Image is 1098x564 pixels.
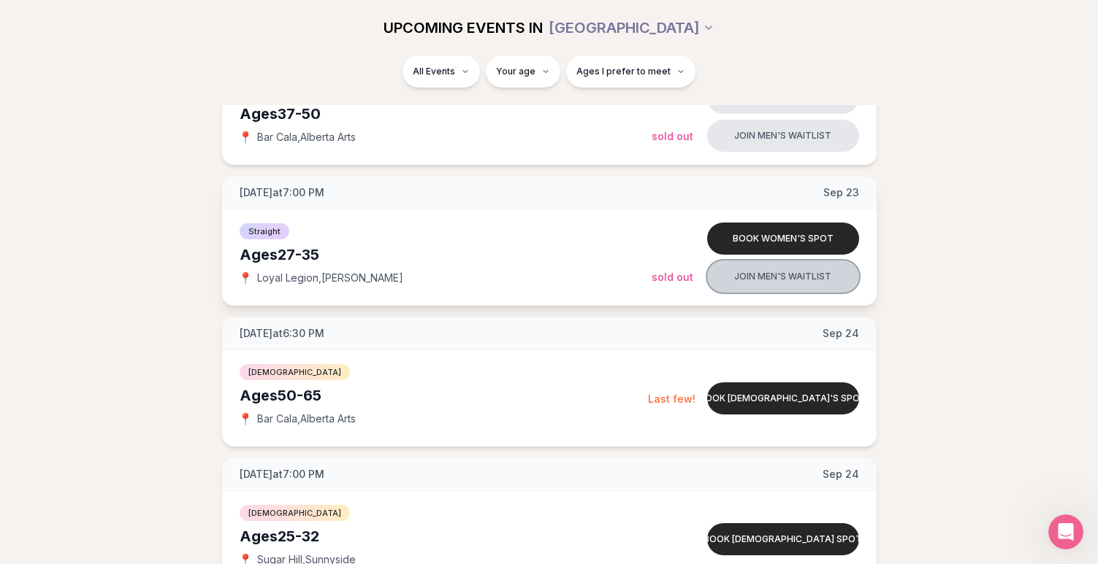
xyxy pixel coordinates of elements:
[403,55,480,88] button: All Events
[240,272,251,284] span: 📍
[707,523,859,555] button: Book [DEMOGRAPHIC_DATA] spot
[1048,514,1083,549] iframe: Intercom live chat
[823,185,859,200] span: Sep 23
[240,223,289,239] span: Straight
[240,131,251,143] span: 📍
[384,18,543,38] span: UPCOMING EVENTS IN
[257,412,356,426] span: Bar Cala , Alberta Arts
[486,55,560,88] button: Your age
[823,467,859,482] span: Sep 24
[240,505,350,521] span: [DEMOGRAPHIC_DATA]
[413,66,455,77] span: All Events
[240,104,652,124] div: Ages 37-50
[240,467,324,482] span: [DATE] at 7:00 PM
[707,260,859,293] button: Join men's waitlist
[707,120,859,152] button: Join men's waitlist
[576,66,671,77] span: Ages I prefer to meet
[257,130,356,144] span: Bar Cala , Alberta Arts
[707,382,859,414] button: Book [DEMOGRAPHIC_DATA]'s spot
[240,385,648,406] div: Ages 50-65
[549,12,714,44] button: [GEOGRAPHIC_DATA]
[240,185,324,200] span: [DATE] at 7:00 PM
[652,130,693,142] span: Sold Out
[652,271,693,283] span: Sold Out
[240,413,251,425] span: 📍
[823,326,859,341] span: Sep 24
[566,55,695,88] button: Ages I prefer to meet
[257,271,403,285] span: Loyal Legion , [PERSON_NAME]
[240,526,652,546] div: Ages 25-32
[496,66,535,77] span: Your age
[707,223,859,255] button: Book women's spot
[240,244,652,265] div: Ages 27-35
[648,393,695,405] span: Last few!
[240,326,324,341] span: [DATE] at 6:30 PM
[240,364,350,380] span: [DEMOGRAPHIC_DATA]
